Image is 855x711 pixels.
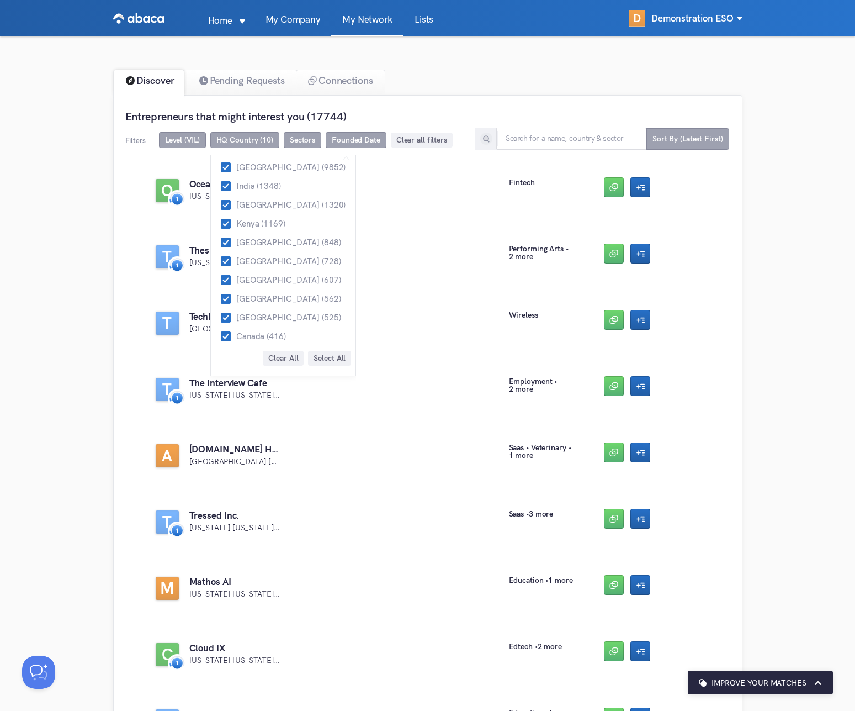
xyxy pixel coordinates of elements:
[509,451,533,461] div: 1 more
[290,135,315,145] span: Sectors
[604,575,624,595] button: Icon - connect
[113,9,164,27] img: VIRAL Logo
[125,109,729,123] h3: Entrepreneurs that might interest you (17744)
[652,134,723,144] span: Sort By (Latest First)
[113,70,184,96] div: Discover
[169,654,185,671] img: Icon - level-graph/1
[156,510,179,534] span: T
[231,238,341,246] span: [GEOGRAPHIC_DATA] (848)
[231,313,341,322] span: [GEOGRAPHIC_DATA] (525)
[156,312,179,335] span: T
[630,244,650,264] button: Icon - icon-add-to-list
[231,163,346,171] span: [GEOGRAPHIC_DATA] (9852)
[509,642,562,652] div: edtech •
[480,132,493,145] img: Icon - magnifier
[308,76,317,85] img: Icon - icon-connected
[284,132,321,148] span: Sectors
[403,15,444,36] a: Lists
[231,332,286,340] span: Canada (416)
[604,641,624,661] button: Icon - connect
[629,4,742,32] div: DDemonstration ESO
[231,201,346,209] span: [GEOGRAPHIC_DATA] (1320)
[165,135,200,145] span: Level (VIL)
[22,656,55,689] iframe: Help Scout Beacon - Open
[509,444,580,453] div: saas • veterinary •
[231,294,341,303] span: [GEOGRAPHIC_DATA] (562)
[169,522,185,538] img: Icon - level-graph/1
[156,444,179,467] span: A
[548,576,572,586] div: 1 more
[216,135,273,145] span: HQ Country (10)
[509,510,554,519] div: saas •
[125,136,146,145] span: Filters
[509,178,535,188] div: fintech
[604,509,624,529] button: Icon - connect
[326,132,386,148] span: Founded Date
[630,641,650,661] button: Icon - icon-add-to-list
[814,679,822,687] img: Icon - arrow--up-grey
[183,70,298,96] div: Pending Requests
[509,245,580,254] div: performing arts •
[296,70,385,96] div: Connections
[169,389,185,405] img: Icon - level-graph/1
[396,135,447,145] span: Clear all filters
[231,182,281,190] span: India (1348)
[538,642,562,652] div: 2 more
[126,76,135,85] img: Icon - icon-discover
[630,509,650,529] button: Icon - icon-add-to-list
[604,443,624,462] button: Icon - connect
[199,76,208,85] img: Icon - icon-pending
[509,252,533,262] div: 2 more
[331,15,403,36] a: My Network
[509,576,573,586] div: education •
[604,376,624,396] button: Icon - connect
[169,256,185,273] img: Icon - level-graph/1
[496,128,646,150] input: Search for a name, country & sector
[630,376,650,396] button: Icon - icon-add-to-list
[231,219,285,228] span: Kenya (1169)
[604,310,624,330] button: Icon - connect
[630,177,650,197] button: Icon - icon-add-to-list
[210,132,279,148] span: HQ Country (10)
[699,679,707,687] img: Icon - matching--white
[630,443,650,462] button: Icon - icon-add-to-list
[529,510,553,519] div: 3 more
[629,10,645,27] span: D
[254,15,332,36] a: My Company
[156,378,179,401] span: T
[509,385,533,394] div: 2 more
[509,377,580,387] div: employment •
[231,257,341,265] span: [GEOGRAPHIC_DATA] (728)
[711,678,806,688] h3: Improve your matches
[159,132,206,148] span: Level (VIL)
[630,575,650,595] button: Icon - icon-add-to-list
[169,190,185,207] img: Icon - level-graph/1
[156,179,179,202] span: O
[156,643,179,666] span: C
[231,276,341,284] span: [GEOGRAPHIC_DATA] (607)
[651,13,742,24] span: Demonstration ESO
[604,244,624,264] button: Icon - connect
[630,310,650,330] button: Icon - icon-add-to-list
[156,577,179,600] span: M
[210,155,356,376] ul: HQ Country (10)
[509,311,538,320] div: wireless
[604,177,624,197] button: Icon - connect
[197,13,243,28] p: Home
[156,245,179,268] span: T
[646,128,729,150] span: Sort By (Latest First)
[314,354,346,363] span: Select All
[268,354,298,363] span: Clear All
[332,135,380,145] span: Founded Date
